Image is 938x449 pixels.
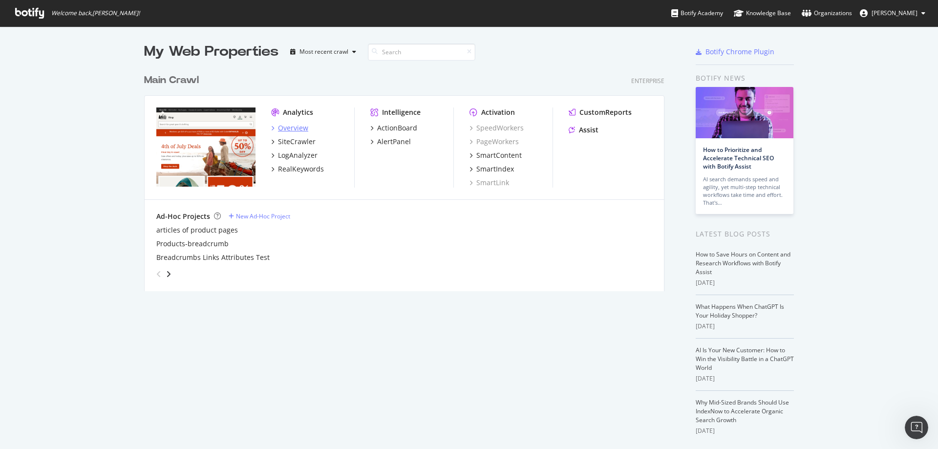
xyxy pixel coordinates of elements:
[476,164,514,174] div: SmartIndex
[469,164,514,174] a: SmartIndex
[271,150,318,160] a: LogAnalyzer
[569,125,598,135] a: Assist
[271,123,308,133] a: Overview
[144,62,672,291] div: grid
[481,107,515,117] div: Activation
[469,137,519,147] a: PageWorkers
[696,322,794,331] div: [DATE]
[469,150,522,160] a: SmartContent
[579,125,598,135] div: Assist
[579,107,632,117] div: CustomReports
[696,346,794,372] a: AI Is Your New Customer: How to Win the Visibility Battle in a ChatGPT World
[156,212,210,221] div: Ad-Hoc Projects
[370,123,417,133] a: ActionBoard
[852,5,933,21] button: [PERSON_NAME]
[696,47,774,57] a: Botify Chrome Plugin
[696,398,789,424] a: Why Mid-Sized Brands Should Use IndexNow to Accelerate Organic Search Growth
[696,87,793,138] img: How to Prioritize and Accelerate Technical SEO with Botify Assist
[382,107,421,117] div: Intelligence
[703,146,774,171] a: How to Prioritize and Accelerate Technical SEO with Botify Assist
[696,427,794,435] div: [DATE]
[377,137,411,147] div: AlertPanel
[734,8,791,18] div: Knowledge Base
[156,239,229,249] a: Products-breadcrumb
[370,137,411,147] a: AlertPanel
[469,123,524,133] a: SpeedWorkers
[144,73,203,87] a: Main Crawl
[631,77,664,85] div: Enterprise
[278,164,324,174] div: RealKeywords
[696,229,794,239] div: Latest Blog Posts
[165,269,172,279] div: angle-right
[696,302,784,320] a: What Happens When ChatGPT Is Your Holiday Shopper?
[278,123,308,133] div: Overview
[156,225,238,235] a: articles of product pages
[705,47,774,57] div: Botify Chrome Plugin
[696,374,794,383] div: [DATE]
[278,150,318,160] div: LogAnalyzer
[271,164,324,174] a: RealKeywords
[144,73,199,87] div: Main Crawl
[368,43,475,61] input: Search
[671,8,723,18] div: Botify Academy
[229,212,290,220] a: New Ad-Hoc Project
[152,266,165,282] div: angle-left
[286,44,360,60] button: Most recent crawl
[377,123,417,133] div: ActionBoard
[872,9,917,17] span: Sharon Lee
[271,137,316,147] a: SiteCrawler
[469,178,509,188] a: SmartLink
[696,73,794,84] div: Botify news
[156,253,270,262] a: Breadcrumbs Links Attributes Test
[283,107,313,117] div: Analytics
[156,107,256,187] img: rei.com
[696,250,790,276] a: How to Save Hours on Content and Research Workflows with Botify Assist
[905,416,928,439] iframe: Intercom live chat
[236,212,290,220] div: New Ad-Hoc Project
[51,9,140,17] span: Welcome back, [PERSON_NAME] !
[476,150,522,160] div: SmartContent
[802,8,852,18] div: Organizations
[144,42,278,62] div: My Web Properties
[278,137,316,147] div: SiteCrawler
[696,278,794,287] div: [DATE]
[569,107,632,117] a: CustomReports
[299,49,348,55] div: Most recent crawl
[703,175,786,207] div: AI search demands speed and agility, yet multi-step technical workflows take time and effort. Tha...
